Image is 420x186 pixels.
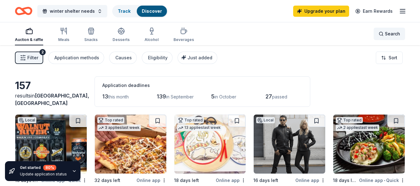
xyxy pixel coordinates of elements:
button: Search [374,28,405,40]
span: • [384,178,385,183]
div: 18 days left [333,177,358,184]
div: results [15,92,87,107]
div: 3 applies last week [97,125,141,131]
img: Image for Twister City Harley-Davidson [254,115,325,174]
a: Earn Rewards [352,6,396,17]
div: Local [18,117,36,123]
span: in [15,93,89,106]
span: Search [385,30,400,38]
img: Image for Oriental Trading [174,115,246,174]
button: TrackDiscover [112,5,168,17]
div: Online app [136,176,167,184]
button: Auction & raffle [15,25,43,45]
a: Track [118,8,131,14]
div: Meals [58,37,69,42]
span: this month [108,94,129,99]
button: Snacks [84,25,98,45]
img: Image for Abuelo's [333,115,405,174]
div: Application deadlines [102,82,302,89]
button: winter shelter needs [37,5,107,17]
div: Auction & raffle [15,37,43,42]
span: winter shelter needs [50,7,95,15]
a: Home [15,4,32,18]
div: Beverages [173,37,194,42]
span: 5 [211,93,215,100]
div: Alcohol [145,37,159,42]
span: in September [166,94,194,99]
div: Online app [216,176,246,184]
div: Online app [295,176,325,184]
div: Application methods [54,54,99,61]
span: 27 [265,93,272,100]
button: Just added [178,52,217,64]
span: passed [272,94,287,99]
button: Causes [109,52,137,64]
div: 16 days left [253,177,278,184]
span: 13 [102,93,108,100]
span: Filter [27,54,38,61]
img: Image for Walnut River Brewing Company [15,115,87,174]
img: Image for Casey's [95,115,166,174]
button: Sort [376,52,403,64]
button: Alcohol [145,25,159,45]
div: 2 applies last week [336,125,379,131]
span: in October [215,94,236,99]
div: 13 applies last week [177,125,222,131]
div: Update application status [20,172,67,177]
button: Beverages [173,25,194,45]
button: Meals [58,25,69,45]
a: Upgrade your plan [293,6,349,17]
div: 18 days left [174,177,199,184]
div: Top rated [97,117,124,123]
button: Desserts [113,25,130,45]
div: 157 [15,79,87,92]
a: Discover [142,8,162,14]
div: Local [256,117,275,123]
div: 80 % [43,165,56,170]
div: Get started [20,165,67,170]
span: Sort [389,54,397,61]
button: Application methods [48,52,104,64]
div: Causes [115,54,132,61]
div: Desserts [113,37,130,42]
span: Just added [187,55,212,60]
button: Filter2 [15,52,43,64]
button: Eligibility [142,52,173,64]
div: Top rated [177,117,204,123]
div: 2 [39,49,46,55]
span: 139 [157,93,166,100]
div: Eligibility [148,54,168,61]
div: 32 days left [95,177,120,184]
div: Top rated [336,117,363,123]
div: Online app Quick [359,176,405,184]
span: [GEOGRAPHIC_DATA], [GEOGRAPHIC_DATA] [15,93,89,106]
div: Snacks [84,37,98,42]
